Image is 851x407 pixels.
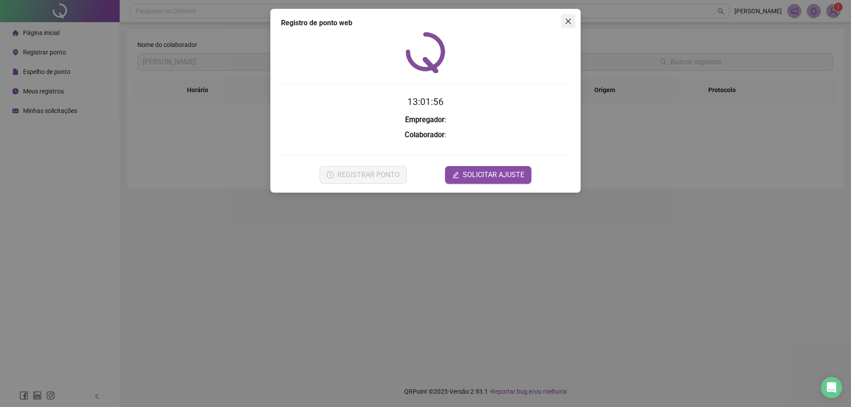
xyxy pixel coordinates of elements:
[281,114,570,126] h3: :
[463,170,524,180] span: SOLICITAR AJUSTE
[565,18,572,25] span: close
[281,18,570,28] div: Registro de ponto web
[821,377,842,398] div: Open Intercom Messenger
[407,97,444,107] time: 13:01:56
[281,129,570,141] h3: :
[405,116,445,124] strong: Empregador
[445,166,531,184] button: editSOLICITAR AJUSTE
[320,166,407,184] button: REGISTRAR PONTO
[405,131,445,139] strong: Colaborador
[452,171,459,178] span: edit
[561,14,575,28] button: Close
[406,32,445,73] img: QRPoint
